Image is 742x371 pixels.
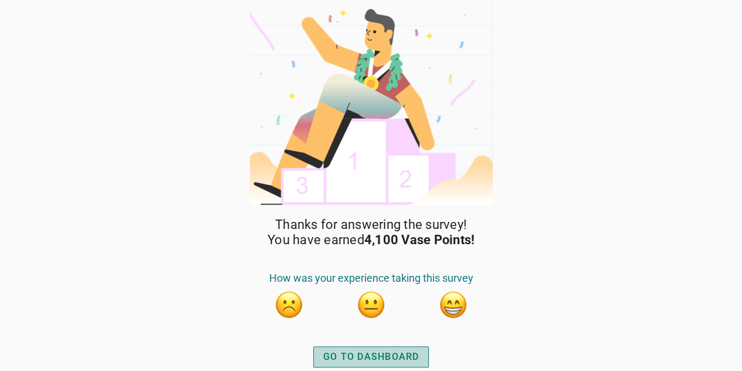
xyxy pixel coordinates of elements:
[323,350,419,364] div: GO TO DASHBOARD
[364,232,475,247] strong: 4,100 Vase Points!
[248,272,494,291] div: How was your experience taking this survey
[313,346,429,367] button: GO TO DASHBOARD
[275,217,467,232] span: Thanks for answering the survey!
[267,232,475,248] span: You have earned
